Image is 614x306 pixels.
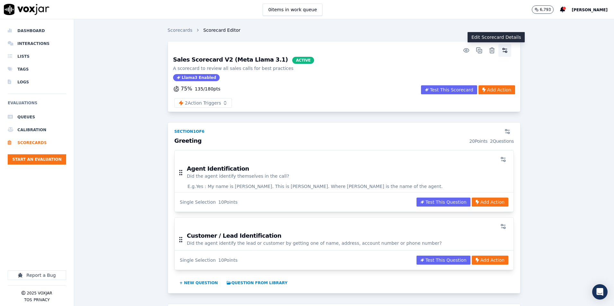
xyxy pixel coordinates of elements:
[187,173,289,179] p: Did the agent identify themselves in the call?
[8,50,66,63] a: Lists
[187,166,289,172] h3: Agent Identification
[292,57,314,64] span: ACTIVE
[180,257,216,263] div: Single Selection
[180,199,216,205] div: Single Selection
[173,65,314,72] p: A scorecard to review all sales calls for best practices
[532,5,560,14] button: 6,793
[471,34,521,40] p: Edit Scorecard Details
[27,291,52,296] p: 2025 Voxjar
[540,7,551,12] p: 6,793
[592,284,608,300] div: Open Intercom Messenger
[472,256,508,265] button: Add Action
[8,63,66,76] a: Tags
[472,198,508,207] button: Add Action
[34,297,50,302] button: Privacy
[187,240,442,246] p: Did the agent identify the lead or customer by getting one of name, address, account number or ph...
[421,85,477,94] button: Test This Scorecard
[174,129,205,134] div: Section 1 of 6
[173,85,220,93] button: 75%135/180pts
[218,199,238,205] div: 10 Points
[8,136,66,149] a: Scorecards
[187,233,442,239] h3: Customer / Lead Identification
[177,278,221,288] button: + New question
[188,183,443,190] span: E.g. Yes : My name is [PERSON_NAME]. This is [PERSON_NAME]. Where [PERSON_NAME] is the name of th...
[263,4,322,16] button: 0items in work queue
[8,123,66,136] a: Calibration
[224,278,290,288] button: Question from Library
[8,99,66,111] h6: Evaluations
[168,27,241,33] nav: breadcrumb
[8,154,66,165] button: Start an Evaluation
[195,86,220,92] p: 135 / 180 pts
[173,57,314,64] h3: Sales Scorecard V2 (Meta Llama 3.1)
[173,74,220,81] span: Llama3 Enabled
[572,6,614,13] button: [PERSON_NAME]
[8,24,66,37] a: Dashboard
[8,270,66,280] button: Report a Bug
[478,85,515,94] button: Add Action
[8,37,66,50] a: Interactions
[417,256,470,265] button: Test This Question
[490,138,514,144] div: 2 Questions
[173,85,220,93] div: 75 %
[218,257,238,263] div: 10 Points
[572,8,608,12] span: [PERSON_NAME]
[168,27,192,33] a: Scorecards
[174,98,232,108] button: 2Action Triggers
[532,5,554,14] button: 6,793
[4,4,49,15] img: voxjar logo
[469,138,487,144] div: 20 Points
[8,111,66,123] a: Queues
[24,297,32,302] button: TOS
[174,138,514,144] h3: Greeting
[417,198,470,207] button: Test This Question
[8,76,66,89] a: Logs
[203,27,241,33] span: Scorecard Editor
